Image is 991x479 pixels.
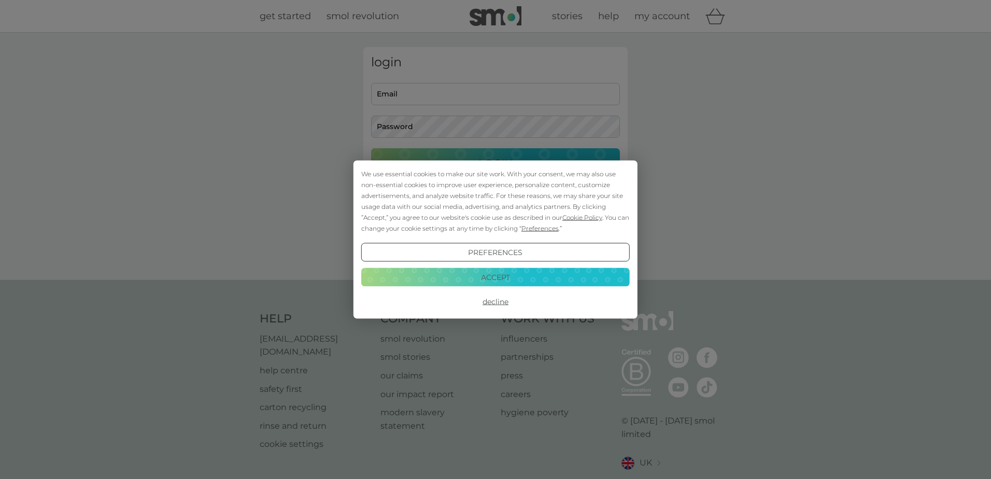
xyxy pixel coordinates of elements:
div: Cookie Consent Prompt [353,161,638,319]
span: Cookie Policy [562,214,602,221]
button: Accept [361,267,630,286]
div: We use essential cookies to make our site work. With your consent, we may also use non-essential ... [361,168,630,234]
span: Preferences [521,224,559,232]
button: Preferences [361,243,630,262]
button: Decline [361,292,630,311]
